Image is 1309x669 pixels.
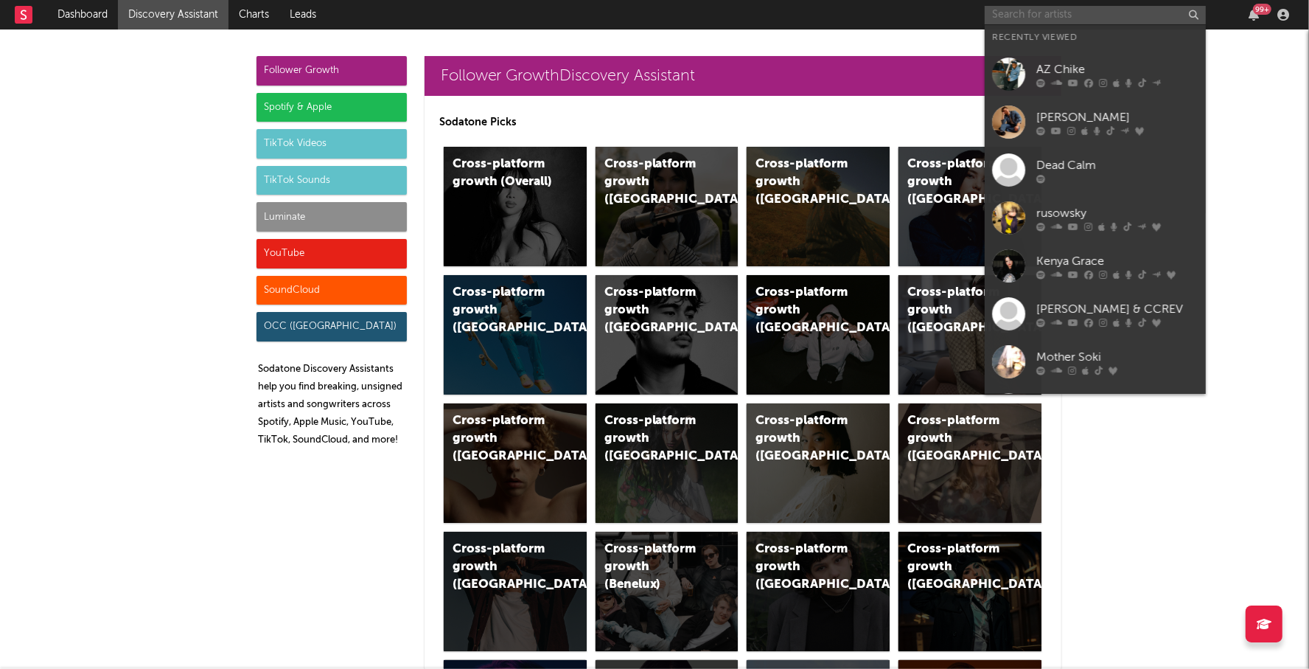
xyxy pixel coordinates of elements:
div: Cross-platform growth ([GEOGRAPHIC_DATA]) [604,284,705,337]
div: [PERSON_NAME] [1036,108,1198,126]
a: Dead Calm [985,146,1206,194]
a: Cross-platform growth ([GEOGRAPHIC_DATA]) [747,403,890,523]
div: Cross-platform growth ([GEOGRAPHIC_DATA]) [453,412,553,465]
div: Cross-platform growth ([GEOGRAPHIC_DATA]/GSA) [755,284,856,337]
a: Cross-platform growth ([GEOGRAPHIC_DATA]) [444,403,587,523]
div: YouTube [256,239,407,268]
a: Cross-platform growth ([GEOGRAPHIC_DATA]) [898,532,1041,651]
div: Cross-platform growth ([GEOGRAPHIC_DATA]) [604,412,705,465]
a: Cross-platform growth ([GEOGRAPHIC_DATA]) [596,403,739,523]
a: Cross-platform growth ([GEOGRAPHIC_DATA]) [898,147,1041,266]
a: [PERSON_NAME] [985,98,1206,146]
div: Luminate [256,202,407,232]
div: Cross-platform growth ([GEOGRAPHIC_DATA]) [907,541,1008,594]
a: Geese [985,386,1206,434]
div: Cross-platform growth ([GEOGRAPHIC_DATA]) [755,412,856,465]
a: Follower GrowthDiscovery Assistant [425,56,1061,96]
a: Cross-platform growth ([GEOGRAPHIC_DATA]) [444,532,587,651]
div: Cross-platform growth ([GEOGRAPHIC_DATA]) [453,541,553,594]
div: Kenya Grace [1036,252,1198,270]
a: rusowsky [985,194,1206,242]
div: AZ Chike [1036,60,1198,78]
div: Cross-platform growth ([GEOGRAPHIC_DATA]) [907,156,1008,209]
a: Cross-platform growth (Overall) [444,147,587,266]
div: TikTok Sounds [256,166,407,195]
div: Recently Viewed [992,29,1198,46]
a: Cross-platform growth ([GEOGRAPHIC_DATA]/GSA) [747,275,890,395]
a: Mother Soki [985,338,1206,386]
a: Cross-platform growth ([GEOGRAPHIC_DATA]) [444,275,587,395]
div: Cross-platform growth ([GEOGRAPHIC_DATA]) [604,156,705,209]
div: Cross-platform growth (Overall) [453,156,553,191]
a: Cross-platform growth ([GEOGRAPHIC_DATA]) [898,275,1041,395]
a: [PERSON_NAME] & CCREV [985,290,1206,338]
div: Cross-platform growth ([GEOGRAPHIC_DATA]) [755,156,856,209]
div: 99 + [1253,4,1271,15]
button: 99+ [1249,9,1259,21]
div: Cross-platform growth ([GEOGRAPHIC_DATA]) [453,284,553,337]
input: Search for artists [985,6,1206,24]
div: Cross-platform growth ([GEOGRAPHIC_DATA]) [907,284,1008,337]
a: AZ Chike [985,50,1206,98]
div: OCC ([GEOGRAPHIC_DATA]) [256,312,407,342]
div: [PERSON_NAME] & CCREV [1036,300,1198,318]
a: Kenya Grace [985,242,1206,290]
a: Cross-platform growth ([GEOGRAPHIC_DATA]) [747,147,890,266]
div: TikTok Videos [256,129,407,159]
a: Cross-platform growth ([GEOGRAPHIC_DATA]) [747,532,890,651]
div: Cross-platform growth (Benelux) [604,541,705,594]
div: Cross-platform growth ([GEOGRAPHIC_DATA]) [907,412,1008,465]
a: Cross-platform growth ([GEOGRAPHIC_DATA]) [596,275,739,395]
p: Sodatone Picks [439,114,1047,131]
div: Follower Growth [256,56,407,86]
div: Mother Soki [1036,348,1198,366]
a: Cross-platform growth (Benelux) [596,532,739,651]
div: Dead Calm [1036,156,1198,174]
a: Cross-platform growth ([GEOGRAPHIC_DATA]) [898,403,1041,523]
a: Cross-platform growth ([GEOGRAPHIC_DATA]) [596,147,739,266]
div: Cross-platform growth ([GEOGRAPHIC_DATA]) [755,541,856,594]
div: Spotify & Apple [256,93,407,122]
p: Sodatone Discovery Assistants help you find breaking, unsigned artists and songwriters across Spo... [258,361,407,449]
div: rusowsky [1036,204,1198,222]
div: SoundCloud [256,276,407,305]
